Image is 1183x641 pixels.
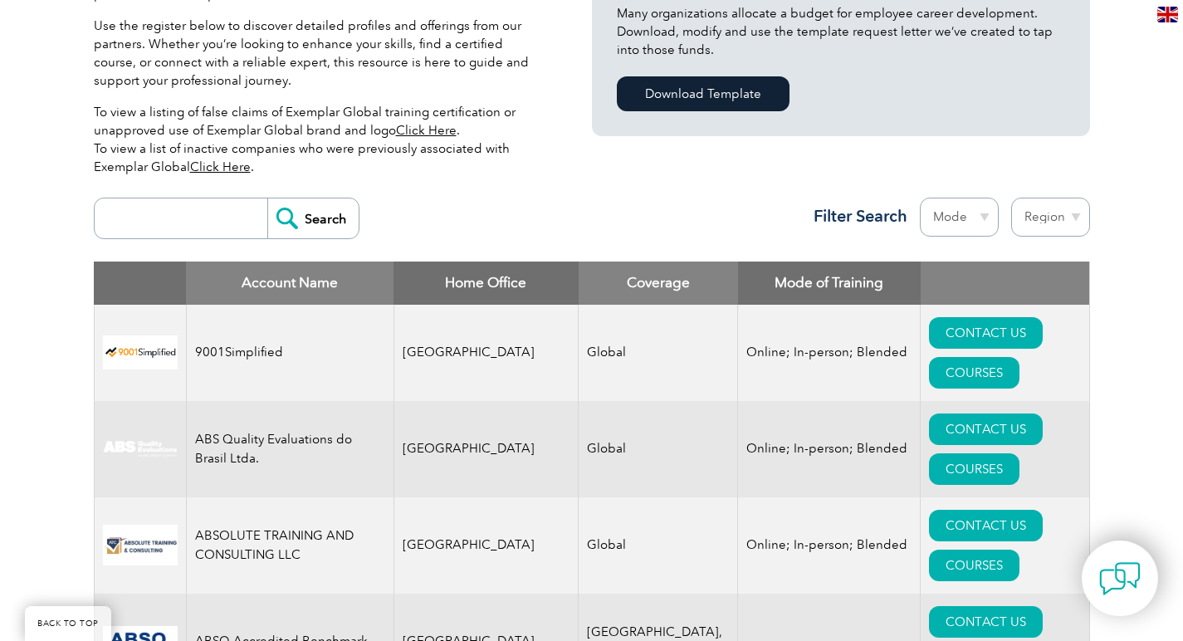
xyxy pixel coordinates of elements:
[617,4,1065,59] p: Many organizations allocate a budget for employee career development. Download, modify and use th...
[921,262,1089,305] th: : activate to sort column ascending
[929,317,1043,349] a: CONTACT US
[738,305,921,401] td: Online; In-person; Blended
[617,76,789,111] a: Download Template
[929,357,1019,389] a: COURSES
[579,497,738,594] td: Global
[929,510,1043,541] a: CONTACT US
[738,262,921,305] th: Mode of Training: activate to sort column ascending
[579,262,738,305] th: Coverage: activate to sort column ascending
[103,440,178,458] img: c92924ac-d9bc-ea11-a814-000d3a79823d-logo.jpg
[103,335,178,369] img: 37c9c059-616f-eb11-a812-002248153038-logo.png
[103,525,178,565] img: 16e092f6-eadd-ed11-a7c6-00224814fd52-logo.png
[394,305,579,401] td: [GEOGRAPHIC_DATA]
[804,206,907,227] h3: Filter Search
[186,401,394,497] td: ABS Quality Evaluations do Brasil Ltda.
[929,453,1019,485] a: COURSES
[579,305,738,401] td: Global
[186,305,394,401] td: 9001Simplified
[25,606,111,641] a: BACK TO TOP
[267,198,359,238] input: Search
[394,497,579,594] td: [GEOGRAPHIC_DATA]
[1157,7,1178,22] img: en
[1099,558,1141,599] img: contact-chat.png
[738,497,921,594] td: Online; In-person; Blended
[738,401,921,497] td: Online; In-person; Blended
[929,550,1019,581] a: COURSES
[579,401,738,497] td: Global
[929,413,1043,445] a: CONTACT US
[186,497,394,594] td: ABSOLUTE TRAINING AND CONSULTING LLC
[929,606,1043,638] a: CONTACT US
[186,262,394,305] th: Account Name: activate to sort column descending
[394,262,579,305] th: Home Office: activate to sort column ascending
[190,159,251,174] a: Click Here
[394,401,579,497] td: [GEOGRAPHIC_DATA]
[94,103,542,176] p: To view a listing of false claims of Exemplar Global training certification or unapproved use of ...
[94,17,542,90] p: Use the register below to discover detailed profiles and offerings from our partners. Whether you...
[396,123,457,138] a: Click Here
